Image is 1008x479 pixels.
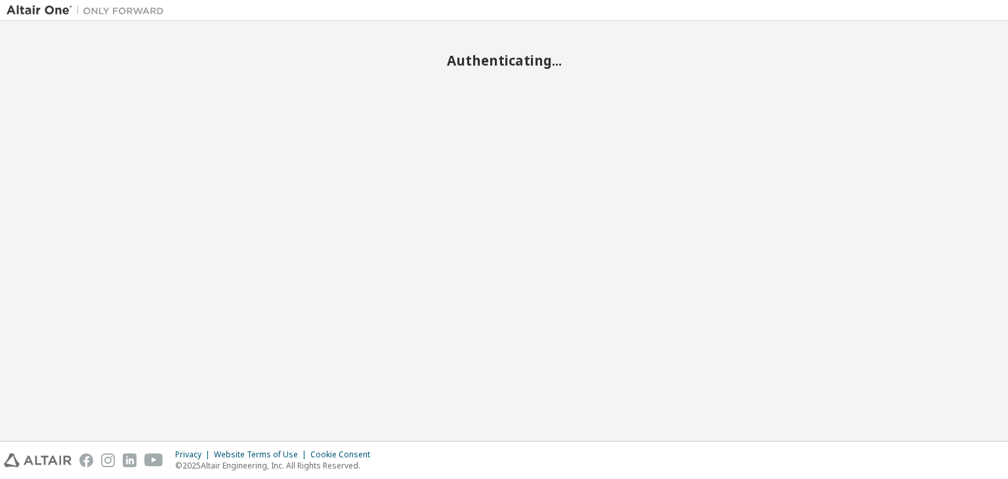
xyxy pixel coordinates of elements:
[214,449,310,460] div: Website Terms of Use
[4,453,72,467] img: altair_logo.svg
[123,453,136,467] img: linkedin.svg
[7,4,171,17] img: Altair One
[7,52,1001,69] h2: Authenticating...
[79,453,93,467] img: facebook.svg
[175,460,378,471] p: © 2025 Altair Engineering, Inc. All Rights Reserved.
[175,449,214,460] div: Privacy
[101,453,115,467] img: instagram.svg
[310,449,378,460] div: Cookie Consent
[144,453,163,467] img: youtube.svg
